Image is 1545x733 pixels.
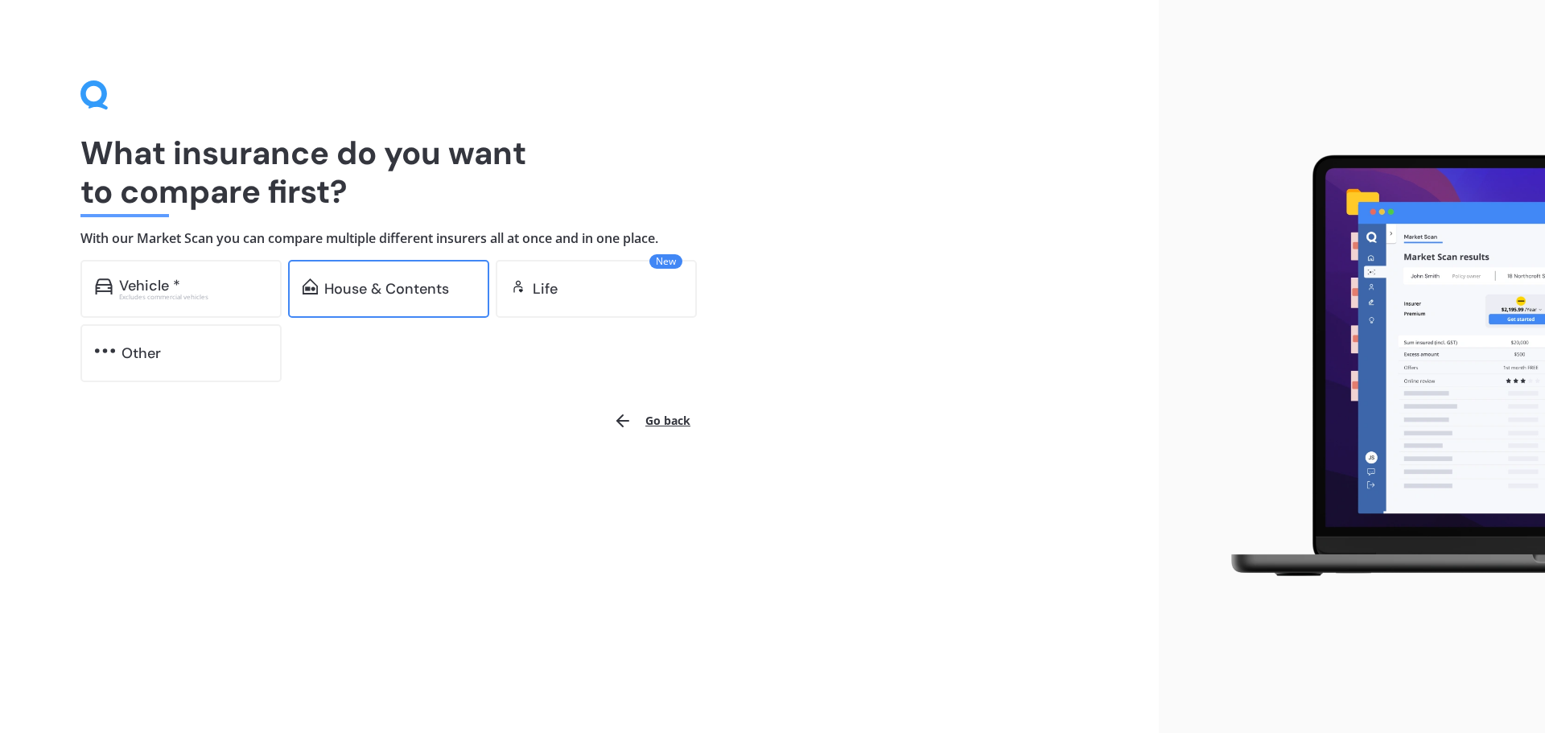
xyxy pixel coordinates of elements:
span: New [649,254,682,269]
img: home-and-contents.b802091223b8502ef2dd.svg [303,278,318,294]
div: Excludes commercial vehicles [119,294,267,300]
div: Life [533,281,558,297]
div: Vehicle * [119,278,180,294]
div: House & Contents [324,281,449,297]
img: laptop.webp [1208,146,1545,588]
div: Other [122,345,161,361]
h4: With our Market Scan you can compare multiple different insurers all at once and in one place. [80,230,1078,247]
img: life.f720d6a2d7cdcd3ad642.svg [510,278,526,294]
img: other.81dba5aafe580aa69f38.svg [95,343,115,359]
button: Go back [604,402,700,440]
h1: What insurance do you want to compare first? [80,134,1078,211]
img: car.f15378c7a67c060ca3f3.svg [95,278,113,294]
